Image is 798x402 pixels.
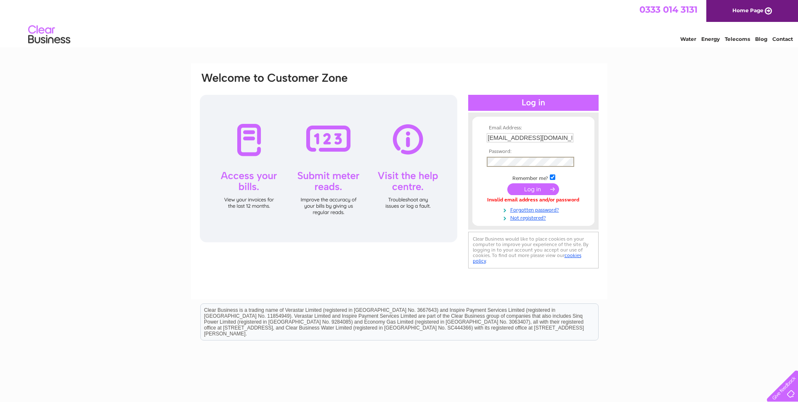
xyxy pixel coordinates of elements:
a: Water [680,36,696,42]
div: Invalid email address and/or password [487,197,580,203]
a: Telecoms [725,36,750,42]
a: Forgotten password? [487,205,582,213]
a: Blog [755,36,767,42]
td: Remember me? [485,173,582,182]
img: logo.png [28,22,71,48]
a: Contact [772,36,793,42]
a: Not registered? [487,213,582,221]
th: Password: [485,149,582,155]
a: Energy [701,36,720,42]
div: Clear Business is a trading name of Verastar Limited (registered in [GEOGRAPHIC_DATA] No. 3667643... [201,5,598,41]
th: Email Address: [485,125,582,131]
input: Submit [507,183,559,195]
a: 0333 014 3131 [639,4,697,15]
div: Clear Business would like to place cookies on your computer to improve your experience of the sit... [468,232,599,268]
a: cookies policy [473,252,581,264]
